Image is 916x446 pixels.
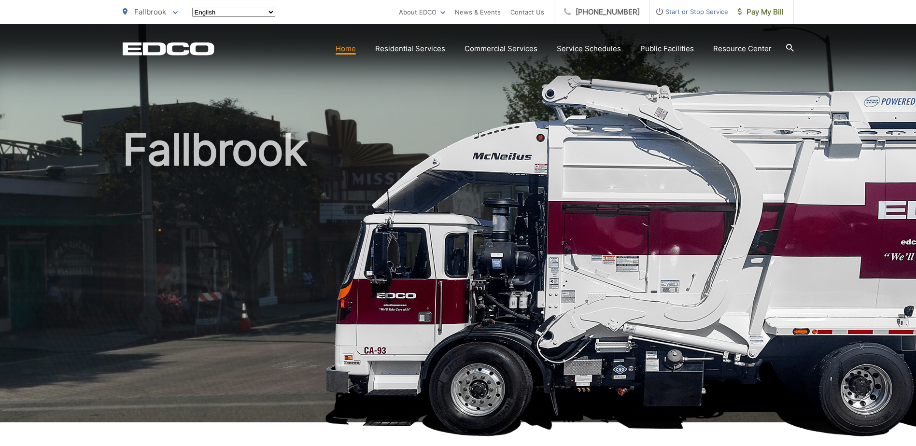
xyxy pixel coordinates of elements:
h1: Fallbrook [123,125,794,431]
span: Fallbrook [134,7,166,16]
a: Service Schedules [557,43,621,55]
a: Contact Us [510,6,544,18]
a: Resource Center [713,43,772,55]
select: Select a language [192,8,275,17]
a: EDCD logo. Return to the homepage. [123,42,214,56]
a: Commercial Services [465,43,537,55]
a: Residential Services [375,43,445,55]
a: News & Events [455,6,501,18]
a: About EDCO [399,6,445,18]
span: Pay My Bill [738,6,784,18]
a: Home [336,43,356,55]
a: Public Facilities [640,43,694,55]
